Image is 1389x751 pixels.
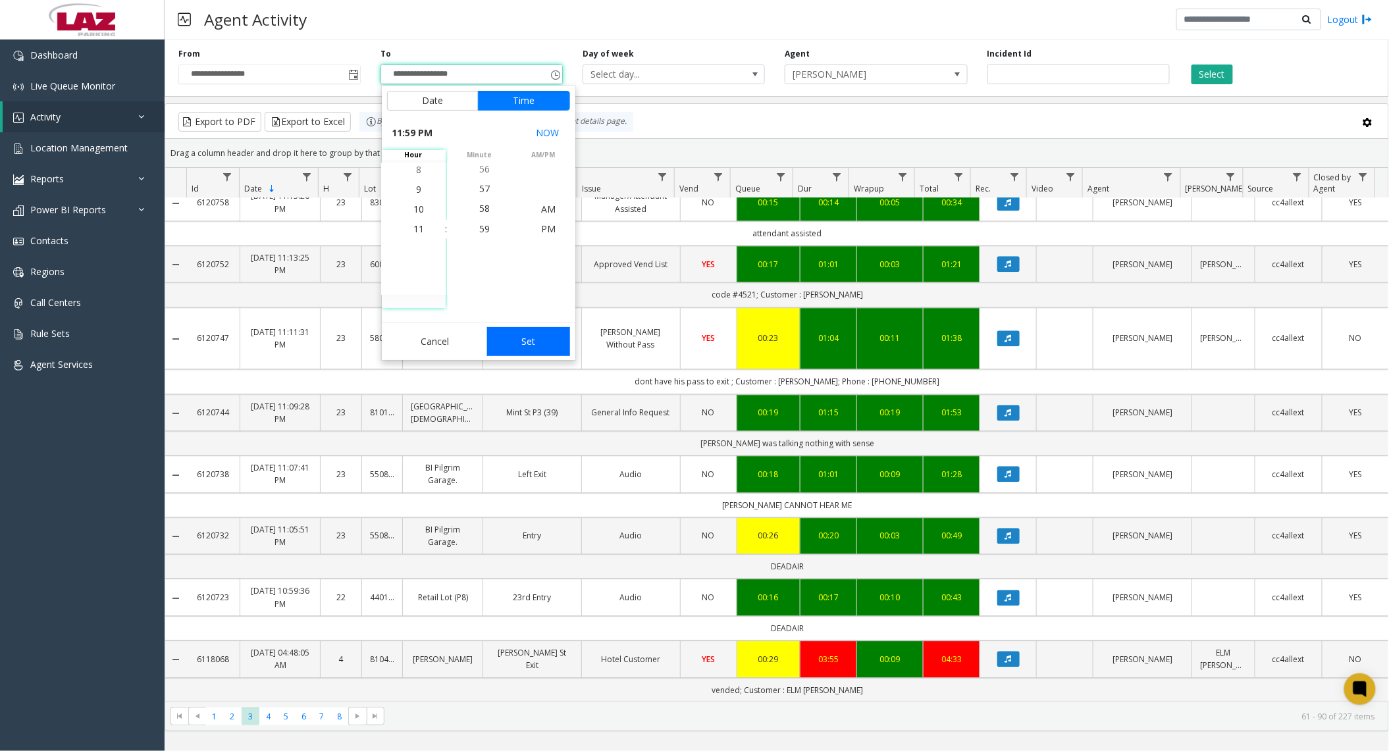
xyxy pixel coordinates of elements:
a: 00:26 [745,529,792,542]
span: Agent [1088,183,1110,194]
h3: Agent Activity [197,3,313,36]
a: 00:16 [745,591,792,604]
a: [PERSON_NAME] [1101,529,1184,542]
a: 01:38 [931,332,972,344]
a: 00:18 [745,468,792,480]
a: 22 [328,591,354,604]
span: H [323,183,329,194]
a: 6120732 [194,529,232,542]
label: From [178,48,200,60]
a: Collapse Details [165,470,186,480]
a: Source Filter Menu [1288,168,1306,186]
div: 00:19 [865,406,915,419]
span: NO [702,407,715,418]
a: 00:29 [745,653,792,665]
a: [PERSON_NAME] [1101,332,1184,344]
label: To [380,48,391,60]
td: attendant assisted [186,221,1388,246]
a: 00:10 [865,591,915,604]
img: 'icon' [13,82,24,92]
a: YES [1330,196,1380,209]
a: [PERSON_NAME] [1101,406,1184,419]
a: [DATE] 11:11:31 PM [248,326,312,351]
a: 6118068 [194,653,232,665]
a: 01:04 [808,332,849,344]
div: 00:03 [865,529,915,542]
a: Issue Filter Menu [654,168,671,186]
a: 23 [328,529,354,542]
span: Go to the last page [370,711,380,721]
img: 'icon' [13,174,24,185]
a: Audio [590,468,672,480]
td: dont have his pass to exit ; Customer : [PERSON_NAME]; Phone : [PHONE_NUMBER] [186,369,1388,394]
a: Total Filter Menu [950,168,968,186]
span: Queue [735,183,760,194]
a: 00:09 [865,653,915,665]
a: 23 [328,468,354,480]
span: Reports [30,172,64,185]
a: NO [1330,332,1380,344]
a: 23rd Entry [491,591,573,604]
img: logout [1362,13,1373,26]
td: vended; Customer : ELM [PERSON_NAME] [186,678,1388,702]
span: Go to the last page [367,707,384,725]
a: 00:11 [865,332,915,344]
img: 'icon' [13,360,24,371]
div: 01:15 [808,406,849,419]
a: 810110 [370,406,395,419]
span: Dashboard [30,49,78,61]
span: Call Centers [30,296,81,309]
a: 00:03 [865,258,915,271]
img: pageIcon [178,3,191,36]
a: Activity [3,101,165,132]
a: [DATE] 11:07:41 PM [248,461,312,486]
a: [GEOGRAPHIC_DATA][DEMOGRAPHIC_DATA] [411,400,475,425]
a: Parker Filter Menu [1222,168,1240,186]
a: NO [689,406,729,419]
span: hour [382,150,446,160]
div: 00:19 [745,406,792,419]
a: Id Filter Menu [219,168,236,186]
td: DEADAIR [186,616,1388,640]
a: Lot Filter Menu [379,168,397,186]
img: 'icon' [13,267,24,278]
a: YES [689,258,729,271]
span: Regions [30,265,65,278]
span: Go to the first page [170,707,188,725]
a: [PERSON_NAME] [1200,332,1247,344]
div: Drag a column header and drop it here to group by that column [165,142,1388,165]
span: Issue [582,183,601,194]
a: 00:17 [745,258,792,271]
span: 8 [417,163,422,176]
span: NO [702,592,715,603]
a: [PERSON_NAME] [1101,196,1184,209]
a: Collapse Details [165,654,186,665]
span: Power BI Reports [30,203,106,216]
span: Video [1032,183,1053,194]
span: Toggle popup [548,65,562,84]
div: 00:09 [865,468,915,480]
span: Location Management [30,142,128,154]
a: [DATE] 11:09:28 PM [248,400,312,425]
span: 11:59 PM [392,124,433,142]
a: [PERSON_NAME] Without Pass [590,326,672,351]
div: 00:05 [865,196,915,209]
a: 23 [328,258,354,271]
a: 23 [328,332,354,344]
a: 440110 [370,591,395,604]
a: Logout [1328,13,1373,26]
a: BI Pilgrim Garage. [411,461,475,486]
div: 00:17 [808,591,849,604]
a: H Filter Menu [338,168,356,186]
img: 'icon' [13,143,24,154]
span: Page 8 [330,708,348,725]
span: 58 [480,203,490,215]
a: Collapse Details [165,198,186,209]
a: Dur Filter Menu [828,168,846,186]
a: Date Filter Menu [298,168,315,186]
a: cc4allext [1263,529,1313,542]
span: Go to the previous page [192,711,203,721]
span: Live Queue Monitor [30,80,115,92]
